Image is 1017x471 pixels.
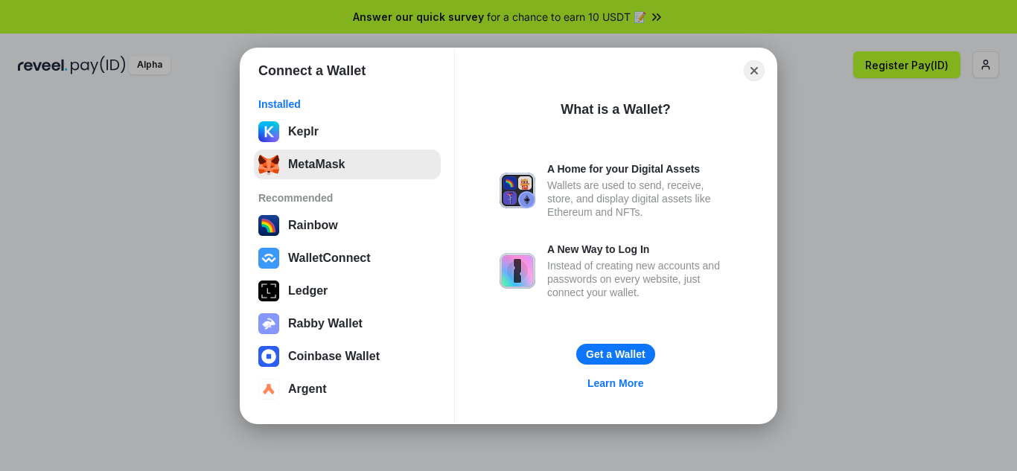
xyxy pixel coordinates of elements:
button: WalletConnect [254,243,441,273]
div: Learn More [587,377,643,390]
img: ByMCUfJCc2WaAAAAAElFTkSuQmCC [258,121,279,142]
div: Argent [288,382,327,396]
div: Recommended [258,191,436,205]
div: Wallets are used to send, receive, store, and display digital assets like Ethereum and NFTs. [547,179,732,219]
h1: Connect a Wallet [258,62,366,80]
button: Get a Wallet [576,344,655,365]
a: Learn More [578,374,652,393]
div: Keplr [288,125,319,138]
button: Keplr [254,117,441,147]
div: What is a Wallet? [561,100,670,118]
div: Rabby Wallet [288,317,363,330]
div: Ledger [288,284,328,298]
img: svg+xml;base64,PHN2ZyB3aWR0aD0iMzUiIGhlaWdodD0iMzQiIHZpZXdCb3g9IjAgMCAzNSAzNCIgZmlsbD0ibm9uZSIgeG... [258,154,279,175]
div: A Home for your Digital Assets [547,162,732,176]
button: Coinbase Wallet [254,342,441,371]
img: svg+xml,%3Csvg%20xmlns%3D%22http%3A%2F%2Fwww.w3.org%2F2000%2Fsvg%22%20fill%3D%22none%22%20viewBox... [500,253,535,289]
button: MetaMask [254,150,441,179]
img: svg+xml,%3Csvg%20xmlns%3D%22http%3A%2F%2Fwww.w3.org%2F2000%2Fsvg%22%20fill%3D%22none%22%20viewBox... [500,173,535,208]
button: Close [744,60,765,81]
img: svg+xml,%3Csvg%20width%3D%2228%22%20height%3D%2228%22%20viewBox%3D%220%200%2028%2028%22%20fill%3D... [258,379,279,400]
div: MetaMask [288,158,345,171]
button: Argent [254,374,441,404]
img: svg+xml,%3Csvg%20width%3D%22120%22%20height%3D%22120%22%20viewBox%3D%220%200%20120%20120%22%20fil... [258,215,279,236]
div: Instead of creating new accounts and passwords on every website, just connect your wallet. [547,259,732,299]
div: Coinbase Wallet [288,350,380,363]
div: Get a Wallet [586,347,645,361]
img: svg+xml,%3Csvg%20width%3D%2228%22%20height%3D%2228%22%20viewBox%3D%220%200%2028%2028%22%20fill%3D... [258,346,279,367]
div: Rainbow [288,219,338,232]
div: WalletConnect [288,251,371,265]
div: A New Way to Log In [547,243,732,256]
img: svg+xml,%3Csvg%20xmlns%3D%22http%3A%2F%2Fwww.w3.org%2F2000%2Fsvg%22%20fill%3D%22none%22%20viewBox... [258,313,279,334]
div: Installed [258,97,436,111]
button: Rabby Wallet [254,309,441,339]
button: Ledger [254,276,441,306]
button: Rainbow [254,211,441,240]
img: svg+xml,%3Csvg%20width%3D%2228%22%20height%3D%2228%22%20viewBox%3D%220%200%2028%2028%22%20fill%3D... [258,248,279,269]
img: svg+xml,%3Csvg%20xmlns%3D%22http%3A%2F%2Fwww.w3.org%2F2000%2Fsvg%22%20width%3D%2228%22%20height%3... [258,281,279,301]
